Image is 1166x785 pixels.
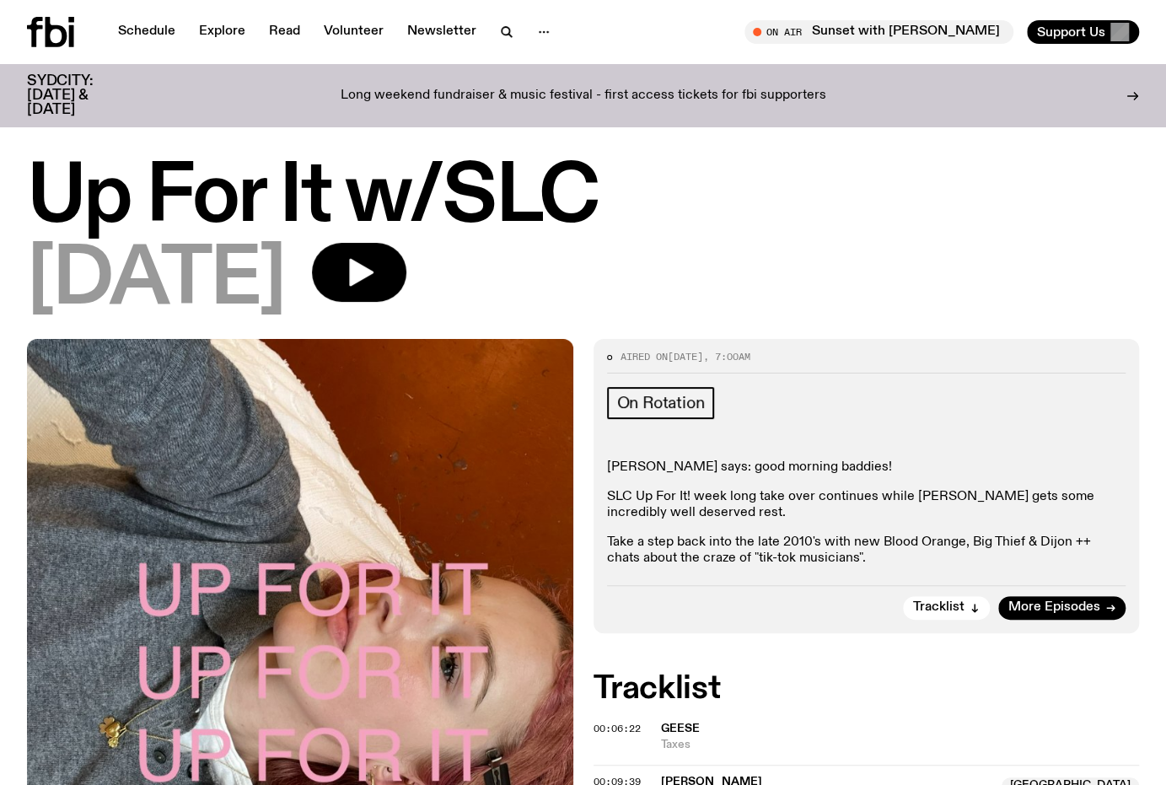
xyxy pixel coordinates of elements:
[703,350,750,363] span: , 7:00am
[744,20,1013,44] button: On AirSunset with [PERSON_NAME]
[607,535,1126,567] p: Take a step back into the late 2010's with new Blood Orange, Big Thief & Dijon ++ chats about the...
[661,737,1140,753] span: Taxes
[189,20,255,44] a: Explore
[27,74,135,117] h3: SYDCITY: [DATE] & [DATE]
[661,723,700,734] span: Geese
[1027,20,1139,44] button: Support Us
[1008,601,1100,614] span: More Episodes
[108,20,185,44] a: Schedule
[1037,24,1105,40] span: Support Us
[259,20,310,44] a: Read
[341,89,826,104] p: Long weekend fundraiser & music festival - first access tickets for fbi supporters
[621,350,668,363] span: Aired on
[594,722,641,735] span: 00:06:22
[594,724,641,734] button: 00:06:22
[397,20,486,44] a: Newsletter
[27,243,285,319] span: [DATE]
[607,489,1126,521] p: SLC Up For It! week long take over continues while [PERSON_NAME] gets some incredibly well deserv...
[607,460,1126,476] p: [PERSON_NAME] says: good morning baddies!
[998,596,1126,620] a: More Episodes
[314,20,394,44] a: Volunteer
[617,394,705,412] span: On Rotation
[607,387,715,419] a: On Rotation
[903,596,990,620] button: Tracklist
[668,350,703,363] span: [DATE]
[594,674,1140,704] h2: Tracklist
[913,601,965,614] span: Tracklist
[27,160,1139,236] h1: Up For It w/SLC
